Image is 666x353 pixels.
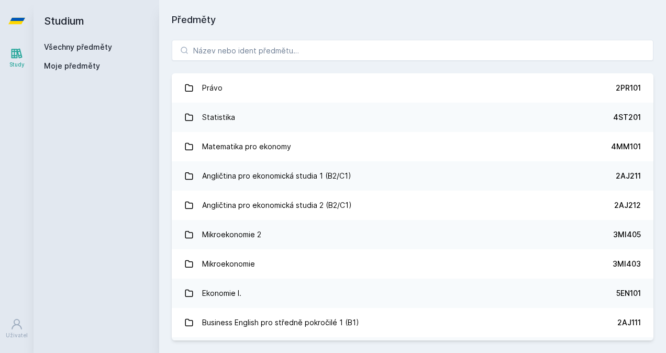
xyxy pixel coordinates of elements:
a: Business English pro středně pokročilé 1 (B1) 2AJ111 [172,308,653,337]
div: 4MM101 [611,141,641,152]
a: Angličtina pro ekonomická studia 1 (B2/C1) 2AJ211 [172,161,653,191]
div: Study [9,61,25,69]
a: Study [2,42,31,74]
div: Mikroekonomie 2 [202,224,261,245]
div: 4ST201 [613,112,641,123]
div: 2AJ211 [616,171,641,181]
div: 3MI403 [613,259,641,269]
div: Matematika pro ekonomy [202,136,291,157]
a: Angličtina pro ekonomická studia 2 (B2/C1) 2AJ212 [172,191,653,220]
a: Mikroekonomie 2 3MI405 [172,220,653,249]
a: Ekonomie I. 5EN101 [172,279,653,308]
div: 2PR101 [616,83,641,93]
div: Angličtina pro ekonomická studia 2 (B2/C1) [202,195,352,216]
a: Statistika 4ST201 [172,103,653,132]
div: 2AJ111 [617,317,641,328]
div: Uživatel [6,332,28,339]
div: Business English pro středně pokročilé 1 (B1) [202,312,359,333]
h1: Předměty [172,13,653,27]
input: Název nebo ident předmětu… [172,40,653,61]
div: 2AJ212 [614,200,641,211]
a: Právo 2PR101 [172,73,653,103]
div: 3MI405 [613,229,641,240]
a: Matematika pro ekonomy 4MM101 [172,132,653,161]
div: Statistika [202,107,235,128]
span: Moje předměty [44,61,100,71]
a: Uživatel [2,313,31,345]
div: 5EN101 [616,288,641,299]
a: Mikroekonomie 3MI403 [172,249,653,279]
div: Právo [202,78,223,98]
div: Angličtina pro ekonomická studia 1 (B2/C1) [202,166,351,186]
div: Ekonomie I. [202,283,241,304]
div: Mikroekonomie [202,253,255,274]
a: Všechny předměty [44,42,112,51]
